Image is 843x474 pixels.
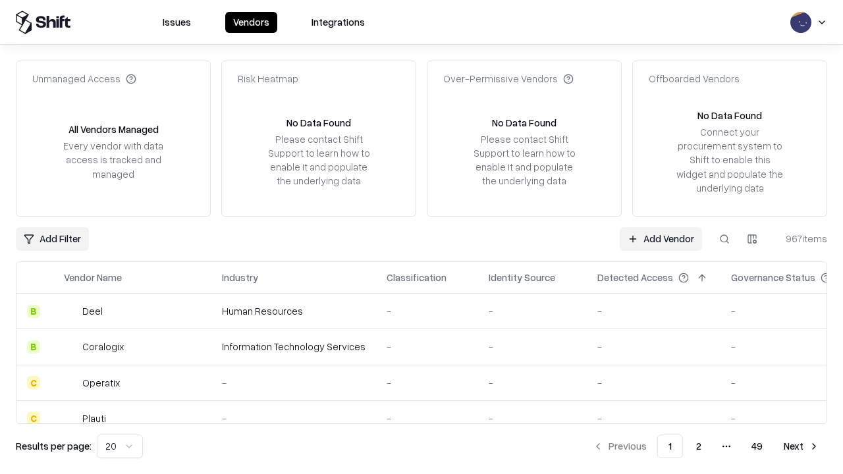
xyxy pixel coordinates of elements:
[238,72,298,86] div: Risk Heatmap
[675,125,784,195] div: Connect your procurement system to Shift to enable this widget and populate the underlying data
[286,116,351,130] div: No Data Found
[222,376,366,390] div: -
[264,132,373,188] div: Please contact Shift Support to learn how to enable it and populate the underlying data
[59,139,168,180] div: Every vendor with data access is tracked and managed
[155,12,199,33] button: Issues
[16,227,89,251] button: Add Filter
[64,376,77,389] img: Operatix
[470,132,579,188] div: Please contact Shift Support to learn how to enable it and populate the underlying data
[222,304,366,318] div: Human Resources
[222,340,366,354] div: Information Technology Services
[225,12,277,33] button: Vendors
[686,434,712,458] button: 2
[82,340,124,354] div: Coralogix
[222,411,366,425] div: -
[64,271,122,284] div: Vendor Name
[304,12,373,33] button: Integrations
[82,376,120,390] div: Operatix
[27,340,40,354] div: B
[387,411,468,425] div: -
[597,271,673,284] div: Detected Access
[741,434,773,458] button: 49
[492,116,557,130] div: No Data Found
[597,376,710,390] div: -
[387,376,468,390] div: -
[68,122,159,136] div: All Vendors Managed
[775,232,827,246] div: 967 items
[597,411,710,425] div: -
[16,439,92,453] p: Results per page:
[489,376,576,390] div: -
[649,72,740,86] div: Offboarded Vendors
[27,411,40,425] div: C
[697,109,762,122] div: No Data Found
[82,411,106,425] div: Plauti
[597,340,710,354] div: -
[776,434,827,458] button: Next
[64,411,77,425] img: Plauti
[64,340,77,354] img: Coralogix
[387,340,468,354] div: -
[387,271,447,284] div: Classification
[64,305,77,318] img: Deel
[657,434,683,458] button: 1
[82,304,103,318] div: Deel
[489,340,576,354] div: -
[597,304,710,318] div: -
[620,227,702,251] a: Add Vendor
[32,72,136,86] div: Unmanaged Access
[387,304,468,318] div: -
[489,304,576,318] div: -
[27,376,40,389] div: C
[585,434,827,458] nav: pagination
[489,411,576,425] div: -
[731,271,815,284] div: Governance Status
[27,305,40,318] div: B
[489,271,555,284] div: Identity Source
[443,72,574,86] div: Over-Permissive Vendors
[222,271,258,284] div: Industry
